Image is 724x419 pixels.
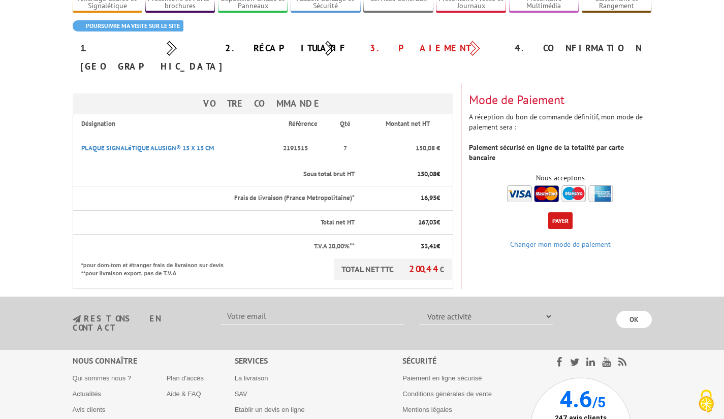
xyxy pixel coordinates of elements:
p: 7 [336,144,355,153]
a: PLAQUE SIGNALéTIQUE ALUSIGN® 15 X 15 CM [81,144,214,152]
span: 167,03 [418,218,436,227]
a: Etablir un devis en ligne [235,406,305,413]
a: Avis clients [73,406,106,413]
p: € [364,242,440,251]
th: Sous total brut HT [73,163,356,186]
p: Qté [336,119,355,129]
strong: Paiement sécurisé en ligne de la totalité par carte bancaire [469,143,624,162]
img: newsletter.jpg [73,315,81,324]
h3: Votre Commande [73,93,453,114]
h3: restons en contact [73,314,206,332]
p: TOTAL NET TTC € [334,259,452,280]
p: *pour dom-tom et étranger frais de livraison sur devis **pour livraison export, pas de T.V.A [81,259,234,277]
a: Aide & FAQ [167,390,201,398]
th: Total net HT [73,210,356,235]
a: Changer mon mode de paiement [510,240,611,249]
h3: Mode de Paiement [469,93,652,107]
img: Cookies (fenêtre modale) [694,389,719,414]
input: Votre email [221,308,404,325]
a: Plan d'accès [167,374,204,382]
p: 2191515 [280,139,327,158]
p: € [364,194,440,203]
div: Nous acceptons [469,173,652,183]
p: Référence [280,119,327,129]
span: 16,95 [421,194,436,202]
a: Mentions légales [402,406,452,413]
a: Conditions générales de vente [402,390,492,398]
p: Désignation [81,119,271,129]
p: T.V.A 20,00%** [81,242,355,251]
a: La livraison [235,374,268,382]
a: Actualités [73,390,101,398]
a: Qui sommes nous ? [73,374,132,382]
span: 150,08 [417,170,436,178]
a: Poursuivre ma visite sur le site [73,20,183,31]
a: SAV [235,390,247,398]
div: A réception du bon de commande définitif, mon mode de paiement sera : [461,83,659,204]
p: Montant net HT [364,119,452,129]
div: Services [235,355,403,367]
div: Sécurité [402,355,530,367]
div: 3. Paiement [362,39,507,57]
div: 4. Confirmation [507,39,652,57]
input: OK [616,311,652,328]
span: 200,44 [409,263,439,275]
div: 1. [GEOGRAPHIC_DATA] [73,39,217,76]
button: Payer [548,212,573,229]
button: Cookies (fenêtre modale) [688,384,724,419]
p: 150,08 € [364,144,440,153]
img: accepted.png [507,185,613,202]
span: 33,41 [421,242,436,250]
div: Nous connaître [73,355,235,367]
a: Paiement en ligne sécurisé [402,374,482,382]
p: € [364,170,440,179]
a: 2. Récapitulatif [225,42,347,54]
p: € [364,218,440,228]
th: Frais de livraison (France Metropolitaine)* [73,186,356,211]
